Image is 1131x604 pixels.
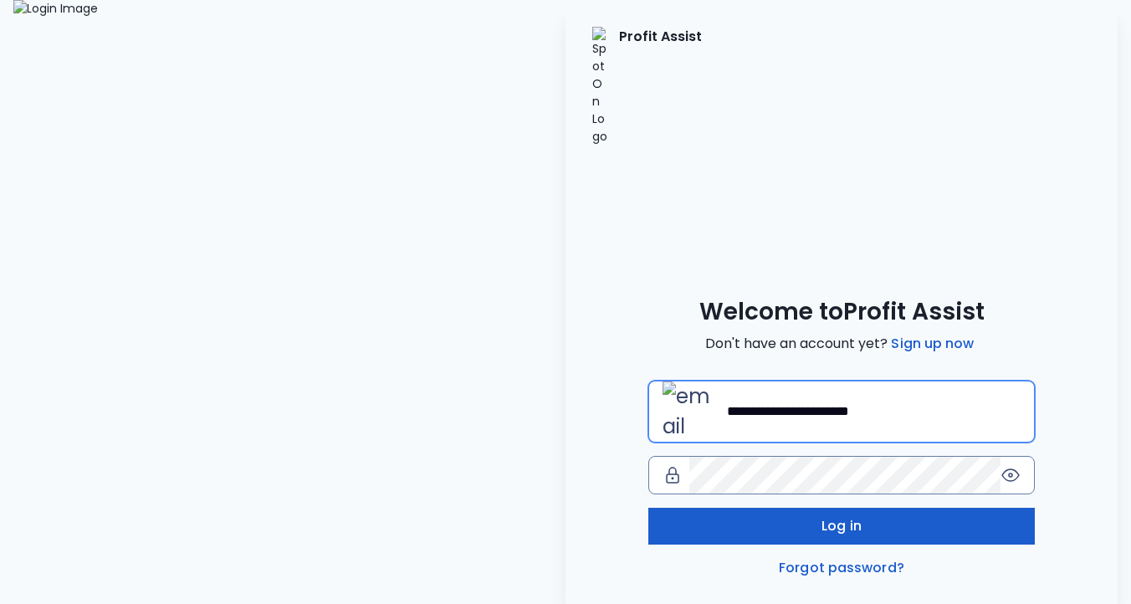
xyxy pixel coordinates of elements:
[619,27,702,146] p: Profit Assist
[663,381,720,442] img: email
[705,334,977,354] span: Don't have an account yet?
[775,558,908,578] a: Forgot password?
[821,516,862,536] span: Log in
[592,27,609,146] img: SpotOn Logo
[888,334,977,354] a: Sign up now
[699,297,985,327] span: Welcome to Profit Assist
[648,508,1035,545] button: Log in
